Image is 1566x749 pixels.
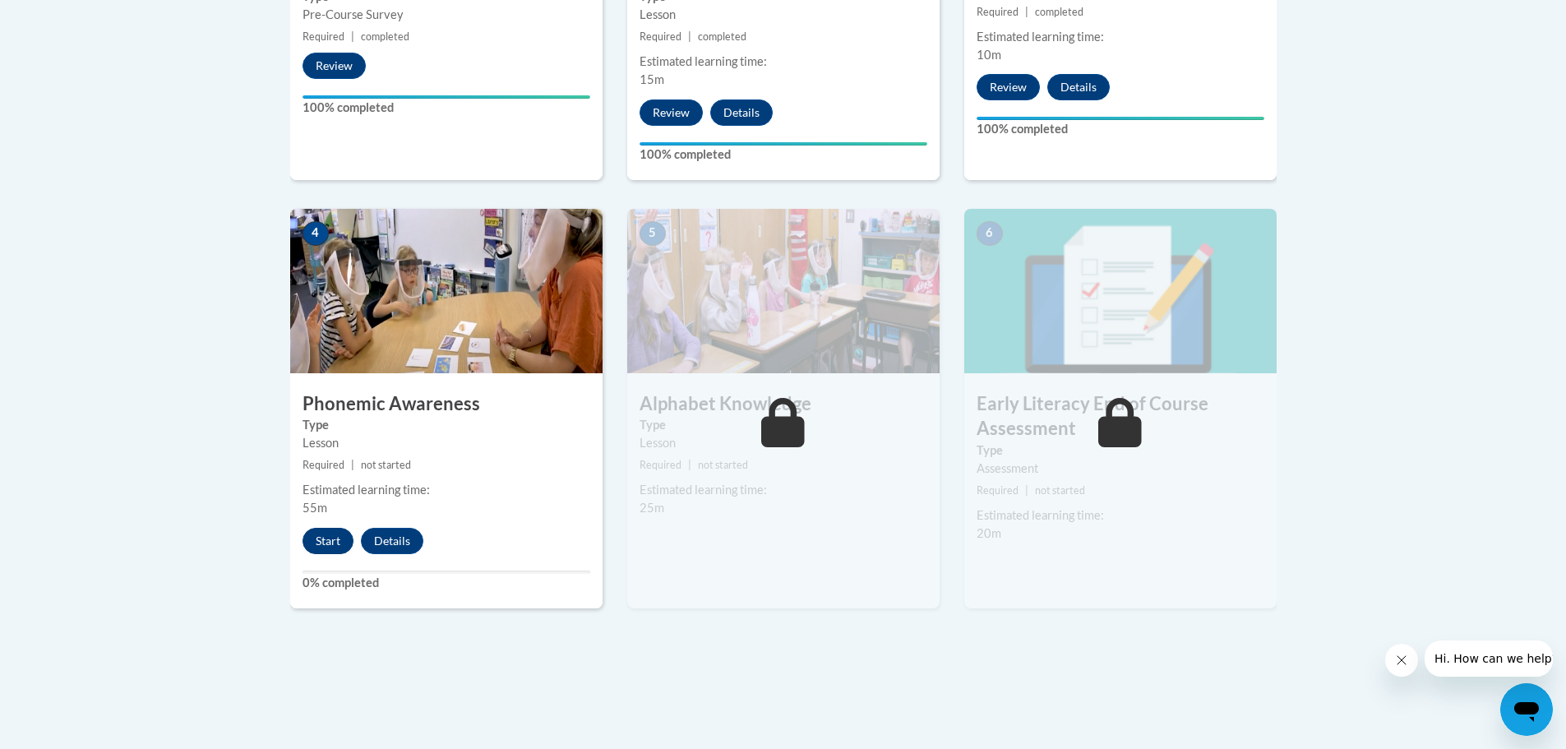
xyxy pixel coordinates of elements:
span: not started [361,459,411,471]
iframe: Button to launch messaging window [1500,683,1553,736]
span: Required [640,30,681,43]
div: Assessment [977,460,1264,478]
span: completed [698,30,746,43]
label: 100% completed [303,99,590,117]
span: 10m [977,48,1001,62]
span: Required [303,30,344,43]
div: Estimated learning time: [977,28,1264,46]
h3: Alphabet Knowledge [627,391,940,417]
span: 55m [303,501,327,515]
button: Details [710,99,773,126]
span: Required [303,459,344,471]
img: Course Image [290,209,603,373]
span: 6 [977,221,1003,246]
div: Lesson [640,434,927,452]
span: | [1025,6,1028,18]
span: not started [698,459,748,471]
span: | [351,459,354,471]
span: 4 [303,221,329,246]
img: Course Image [964,209,1277,373]
span: Required [977,6,1019,18]
span: Required [640,459,681,471]
button: Review [640,99,703,126]
div: Your progress [303,95,590,99]
h3: Phonemic Awareness [290,391,603,417]
span: completed [361,30,409,43]
img: Course Image [627,209,940,373]
span: 25m [640,501,664,515]
label: Type [640,416,927,434]
div: Estimated learning time: [640,53,927,71]
span: | [688,459,691,471]
label: Type [303,416,590,434]
button: Start [303,528,353,554]
button: Review [303,53,366,79]
button: Details [1047,74,1110,100]
span: 5 [640,221,666,246]
div: Your progress [977,117,1264,120]
iframe: Close message [1385,644,1418,677]
div: Estimated learning time: [303,481,590,499]
span: Hi. How can we help? [10,12,133,25]
span: | [688,30,691,43]
div: Estimated learning time: [640,481,927,499]
span: | [1025,484,1028,497]
span: | [351,30,354,43]
h3: Early Literacy End of Course Assessment [964,391,1277,442]
div: Lesson [640,6,927,24]
div: Lesson [303,434,590,452]
iframe: Message from company [1425,640,1553,677]
label: 0% completed [303,574,590,592]
label: 100% completed [977,120,1264,138]
span: Required [977,484,1019,497]
button: Details [361,528,423,554]
div: Your progress [640,142,927,146]
label: Type [977,442,1264,460]
span: 15m [640,72,664,86]
span: not started [1035,484,1085,497]
span: 20m [977,526,1001,540]
button: Review [977,74,1040,100]
div: Estimated learning time: [977,506,1264,525]
div: Pre-Course Survey [303,6,590,24]
label: 100% completed [640,146,927,164]
span: completed [1035,6,1083,18]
